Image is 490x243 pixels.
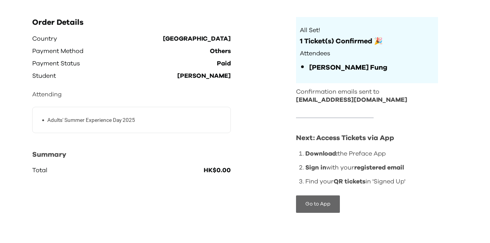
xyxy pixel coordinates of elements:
[305,177,438,186] li: Find your in 'Signed Up'
[296,88,438,104] p: Confirmation emails sent to
[32,33,57,45] p: Country
[334,178,365,185] span: QR tickets
[32,45,83,57] p: Payment Method
[177,70,231,82] p: [PERSON_NAME]
[32,70,56,82] p: Student
[296,97,407,103] span: [EMAIL_ADDRESS][DOMAIN_NAME]
[204,164,231,176] p: HK$0.00
[305,163,438,172] li: with your
[305,149,438,158] li: the Preface App
[32,149,231,161] p: Summary
[300,26,434,34] p: All Set!
[163,33,231,45] p: [GEOGRAPHIC_DATA]
[296,195,340,213] button: Go to App
[32,17,231,28] h2: Order Details
[210,45,231,57] p: Others
[32,88,231,101] p: Attending
[309,61,434,74] li: [PERSON_NAME] Fung
[32,57,80,70] p: Payment Status
[300,50,434,58] p: Attendees
[296,132,438,144] div: Next: Access Tickets via App
[296,200,340,207] a: Go to App
[305,151,338,157] span: Download:
[47,116,135,124] p: Adults' Summer Experience Day 2025
[32,164,47,176] p: Total
[354,164,404,171] span: registered email
[300,37,434,46] p: 1 Ticket(s) Confirmed 🎉
[217,57,231,70] p: Paid
[305,164,326,171] span: Sign in
[42,116,44,124] span: •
